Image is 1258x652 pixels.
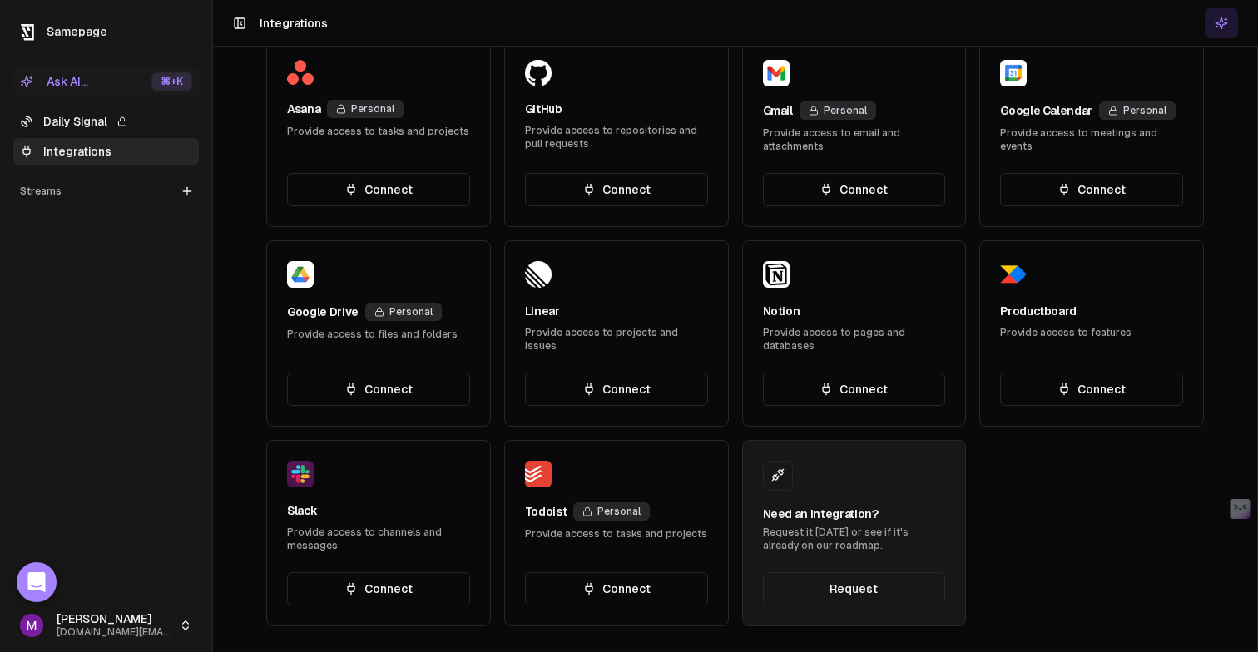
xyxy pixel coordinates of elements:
[287,502,316,519] div: Slack
[1000,261,1027,288] img: Productboard
[287,60,314,85] img: Asana
[763,102,793,119] div: Gmail
[1000,303,1077,319] div: Productboard
[763,303,800,319] div: Notion
[1099,101,1176,120] div: Personal
[525,124,708,151] div: Provide access to repositories and pull requests
[525,173,708,206] button: Connect
[525,303,560,319] div: Linear
[525,60,552,86] img: GitHub
[763,261,790,288] img: Notion
[47,25,107,38] span: Samepage
[525,101,562,117] div: GitHub
[287,526,470,552] div: Provide access to channels and messages
[525,572,708,605] button: Connect
[763,526,946,552] div: Request it [DATE] or see if it's already on our roadmap.
[327,100,404,118] div: Personal
[763,126,946,153] div: Provide access to email and attachments
[287,304,359,320] div: Google Drive
[287,461,314,487] img: Slack
[287,261,314,288] img: Google Drive
[1000,173,1183,206] button: Connect
[573,502,650,521] div: Personal
[1000,102,1092,119] div: Google Calendar
[763,506,946,522] div: Need an integration?
[763,173,946,206] button: Connect
[525,373,708,406] button: Connect
[13,605,199,645] button: [PERSON_NAME][DOMAIN_NAME][EMAIL_ADDRESS][DOMAIN_NAME]
[763,572,946,605] a: Request
[1000,60,1027,86] img: Google Calendar
[525,527,708,541] div: Provide access to tasks and projects
[763,326,946,353] div: Provide access to pages and databases
[13,108,199,135] a: Daily Signal
[287,572,470,605] button: Connect
[525,503,567,520] div: Todoist
[13,138,199,165] a: Integrations
[13,178,199,205] div: Streams
[13,68,199,95] button: Ask AI...⌘+K
[365,303,442,321] div: Personal
[1000,373,1183,406] button: Connect
[287,373,470,406] button: Connect
[17,562,57,602] div: Open Intercom Messenger
[287,328,470,341] div: Provide access to files and folders
[800,101,876,120] div: Personal
[763,373,946,406] button: Connect
[151,72,192,91] div: ⌘ +K
[260,15,328,32] h1: Integrations
[525,461,552,487] img: Todoist
[763,60,790,86] img: Gmail
[525,261,552,288] img: Linear
[1000,326,1183,339] div: Provide access to features
[287,101,320,117] div: Asana
[287,173,470,206] button: Connect
[525,326,708,353] div: Provide access to projects and issues
[1000,126,1183,153] div: Provide access to meetings and events
[20,614,43,637] img: _image
[57,612,172,627] span: [PERSON_NAME]
[57,626,172,639] span: [DOMAIN_NAME][EMAIL_ADDRESS][DOMAIN_NAME]
[20,73,88,90] div: Ask AI...
[287,125,470,138] div: Provide access to tasks and projects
